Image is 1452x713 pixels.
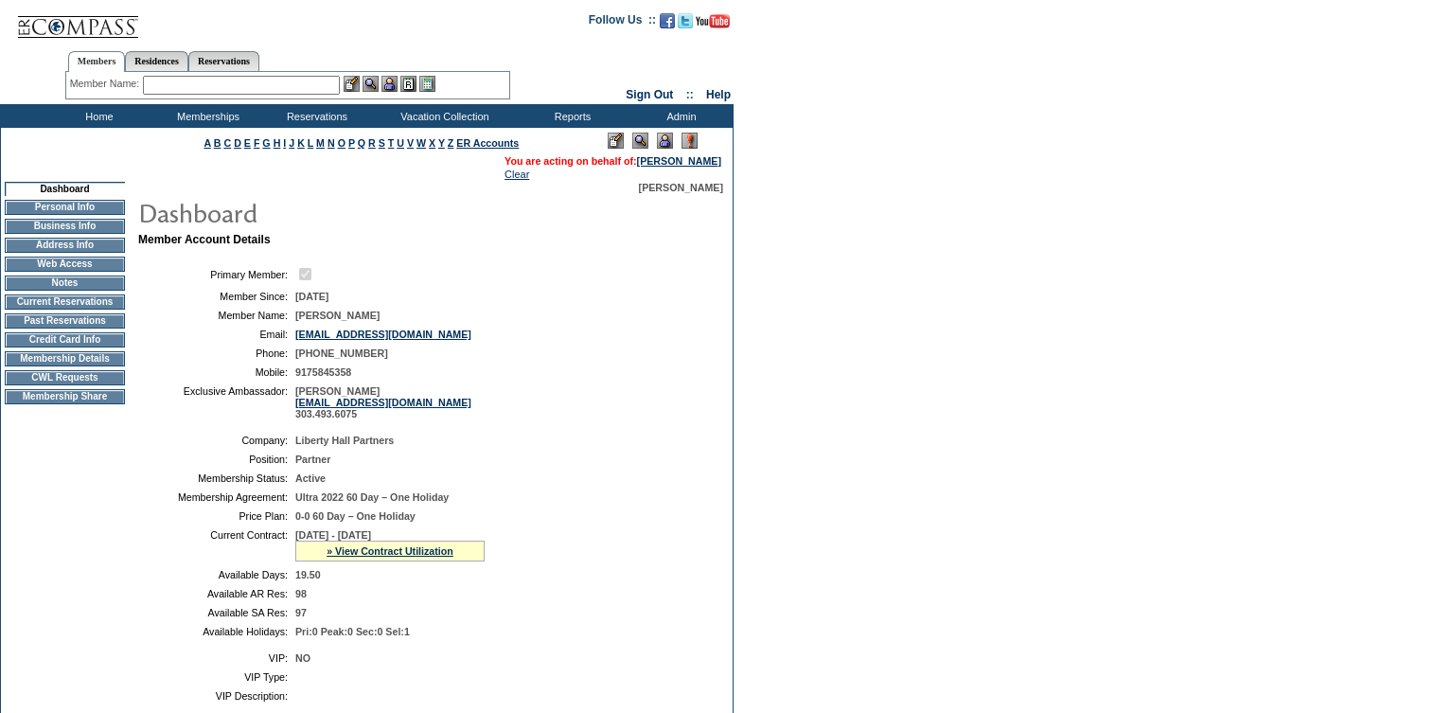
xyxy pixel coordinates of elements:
[400,76,416,92] img: Reservations
[338,137,345,149] a: O
[289,137,294,149] a: J
[146,310,288,321] td: Member Name:
[146,385,288,419] td: Exclusive Ambassador:
[381,76,398,92] img: Impersonate
[234,137,241,149] a: D
[369,104,516,128] td: Vacation Collection
[295,607,307,618] span: 97
[146,671,288,683] td: VIP Type:
[283,137,286,149] a: I
[146,491,288,503] td: Membership Agreement:
[146,265,288,283] td: Primary Member:
[68,51,126,72] a: Members
[696,19,730,30] a: Subscribe to our YouTube Channel
[407,137,414,149] a: V
[146,510,288,522] td: Price Plan:
[344,76,360,92] img: b_edit.gif
[146,435,288,446] td: Company:
[295,310,380,321] span: [PERSON_NAME]
[348,137,355,149] a: P
[589,11,656,34] td: Follow Us ::
[438,137,445,149] a: Y
[274,137,281,149] a: H
[295,588,307,599] span: 98
[639,182,723,193] span: [PERSON_NAME]
[146,652,288,664] td: VIP:
[146,607,288,618] td: Available SA Res:
[137,193,516,231] img: pgTtlDashboard.gif
[696,14,730,28] img: Subscribe to our YouTube Channel
[254,137,260,149] a: F
[316,137,325,149] a: M
[686,88,694,101] span: ::
[429,137,435,149] a: X
[146,348,288,359] td: Phone:
[678,13,693,28] img: Follow us on Twitter
[295,291,328,302] span: [DATE]
[295,329,471,340] a: [EMAIL_ADDRESS][DOMAIN_NAME]
[262,137,270,149] a: G
[295,397,471,408] a: [EMAIL_ADDRESS][DOMAIN_NAME]
[358,137,365,149] a: Q
[626,88,673,101] a: Sign Out
[295,472,326,484] span: Active
[328,137,335,149] a: N
[214,137,221,149] a: B
[146,626,288,637] td: Available Holidays:
[5,294,125,310] td: Current Reservations
[660,19,675,30] a: Become our fan on Facebook
[146,690,288,702] td: VIP Description:
[327,545,453,557] a: » View Contract Utilization
[516,104,625,128] td: Reports
[5,332,125,348] td: Credit Card Info
[297,137,305,149] a: K
[416,137,426,149] a: W
[70,76,143,92] div: Member Name:
[5,238,125,253] td: Address Info
[660,13,675,28] img: Become our fan on Facebook
[5,370,125,385] td: CWL Requests
[5,276,125,291] td: Notes
[505,155,721,167] span: You are acting on behalf of:
[295,491,449,503] span: Ultra 2022 60 Day – One Holiday
[295,435,394,446] span: Liberty Hall Partners
[188,51,259,71] a: Reservations
[363,76,379,92] img: View
[295,510,416,522] span: 0-0 60 Day – One Holiday
[505,169,529,180] a: Clear
[125,51,188,71] a: Residences
[419,76,435,92] img: b_calculator.gif
[5,351,125,366] td: Membership Details
[204,137,211,149] a: A
[682,133,698,149] img: Log Concern/Member Elevation
[260,104,369,128] td: Reservations
[456,137,519,149] a: ER Accounts
[223,137,231,149] a: C
[368,137,376,149] a: R
[5,219,125,234] td: Business Info
[295,652,310,664] span: NO
[146,569,288,580] td: Available Days:
[146,366,288,378] td: Mobile:
[146,472,288,484] td: Membership Status:
[146,529,288,561] td: Current Contract:
[657,133,673,149] img: Impersonate
[5,257,125,272] td: Web Access
[5,182,125,196] td: Dashboard
[151,104,260,128] td: Memberships
[295,385,471,419] span: [PERSON_NAME] 303.493.6075
[146,329,288,340] td: Email:
[625,104,734,128] td: Admin
[678,19,693,30] a: Follow us on Twitter
[295,529,371,541] span: [DATE] - [DATE]
[608,133,624,149] img: Edit Mode
[448,137,454,149] a: Z
[295,569,321,580] span: 19.50
[397,137,404,149] a: U
[632,133,648,149] img: View Mode
[138,233,271,246] b: Member Account Details
[146,291,288,302] td: Member Since:
[295,348,388,359] span: [PHONE_NUMBER]
[244,137,251,149] a: E
[5,200,125,215] td: Personal Info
